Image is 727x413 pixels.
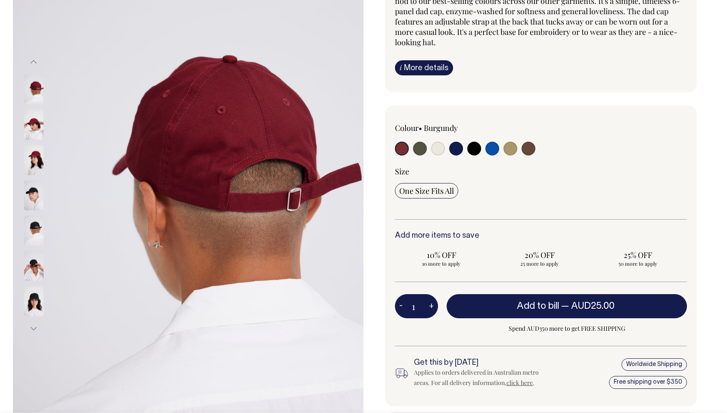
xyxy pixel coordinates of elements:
[24,110,43,140] img: burgundy
[506,379,533,387] a: click here
[27,319,40,338] button: Next
[571,302,615,311] span: AUD25.00
[425,298,438,315] button: +
[419,123,422,133] span: •
[24,180,43,211] img: black
[24,286,43,317] img: black
[414,359,554,367] h6: Get this by [DATE]
[395,60,453,75] a: iMore details
[399,186,454,196] span: One Size Fits All
[497,260,582,267] span: 25 more to apply
[561,302,617,311] span: —
[395,183,458,199] input: One Size Fits All
[399,260,484,267] span: 10 more to apply
[24,251,43,281] img: black
[24,75,43,105] img: burgundy
[395,247,488,270] input: 10% OFF 10 more to apply
[395,123,512,133] div: Colour
[395,232,687,240] h6: Add more items to save
[414,367,554,388] div: Applies to orders delivered in Australian metro areas. For all delivery information, .
[424,123,458,133] label: Burgundy
[27,53,40,72] button: Previous
[517,302,559,311] span: Add to bill
[497,250,582,260] span: 20% OFF
[399,250,484,260] span: 10% OFF
[395,298,407,315] button: -
[596,250,680,260] span: 25% OFF
[596,260,680,267] span: 50 more to apply
[447,323,687,334] span: Spend AUD350 more to get FREE SHIPPING
[493,247,586,270] input: 20% OFF 25 more to apply
[447,294,687,318] button: Add to bill —AUD25.00
[24,216,43,246] img: black
[591,247,684,270] input: 25% OFF 50 more to apply
[24,145,43,175] img: burgundy
[395,166,687,177] div: Size
[400,63,402,72] span: i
